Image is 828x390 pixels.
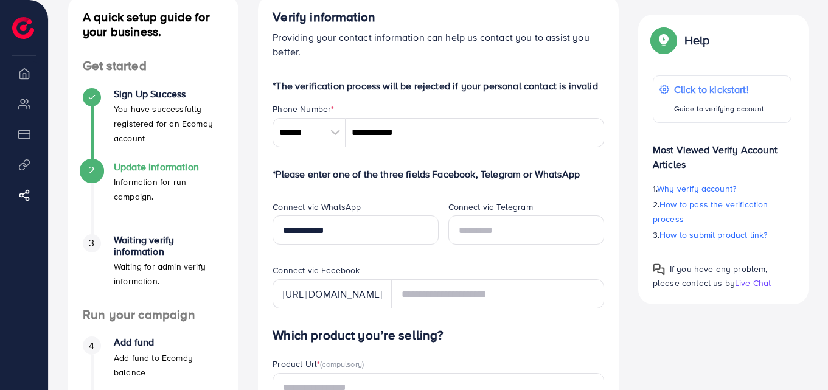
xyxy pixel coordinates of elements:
p: Help [684,33,710,47]
p: You have successfully registered for an Ecomdy account [114,102,224,145]
h4: Add fund [114,336,224,348]
p: Providing your contact information can help us contact you to assist you better. [273,30,604,59]
p: Click to kickstart! [674,82,764,97]
p: Guide to verifying account [674,102,764,116]
img: Popup guide [653,263,665,276]
p: 3. [653,228,791,242]
p: *The verification process will be rejected if your personal contact is invalid [273,78,604,93]
h4: A quick setup guide for your business. [68,10,238,39]
p: Waiting for admin verify information. [114,259,224,288]
li: Waiting verify information [68,234,238,307]
label: Connect via Telegram [448,201,533,213]
span: How to submit product link? [659,229,767,241]
h4: Which product you’re selling? [273,328,604,343]
p: *Please enter one of the three fields Facebook, Telegram or WhatsApp [273,167,604,181]
img: logo [12,17,34,39]
iframe: Chat [776,335,819,381]
span: 3 [89,236,94,250]
label: Phone Number [273,103,334,115]
h4: Verify information [273,10,604,25]
div: [URL][DOMAIN_NAME] [273,279,392,308]
h4: Update Information [114,161,224,173]
p: 2. [653,197,791,226]
p: Add fund to Ecomdy balance [114,350,224,380]
h4: Waiting verify information [114,234,224,257]
span: If you have any problem, please contact us by [653,263,768,289]
p: Information for run campaign. [114,175,224,204]
label: Connect via WhatsApp [273,201,361,213]
li: Sign Up Success [68,88,238,161]
span: How to pass the verification process [653,198,768,225]
label: Product Url [273,358,364,370]
li: Update Information [68,161,238,234]
p: 1. [653,181,791,196]
h4: Get started [68,58,238,74]
img: Popup guide [653,29,675,51]
span: Live Chat [735,277,771,289]
h4: Sign Up Success [114,88,224,100]
span: (compulsory) [320,358,364,369]
span: Why verify account? [657,183,736,195]
p: Most Viewed Verify Account Articles [653,133,791,172]
h4: Run your campaign [68,307,238,322]
span: 4 [89,339,94,353]
span: 2 [89,163,94,177]
label: Connect via Facebook [273,264,360,276]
